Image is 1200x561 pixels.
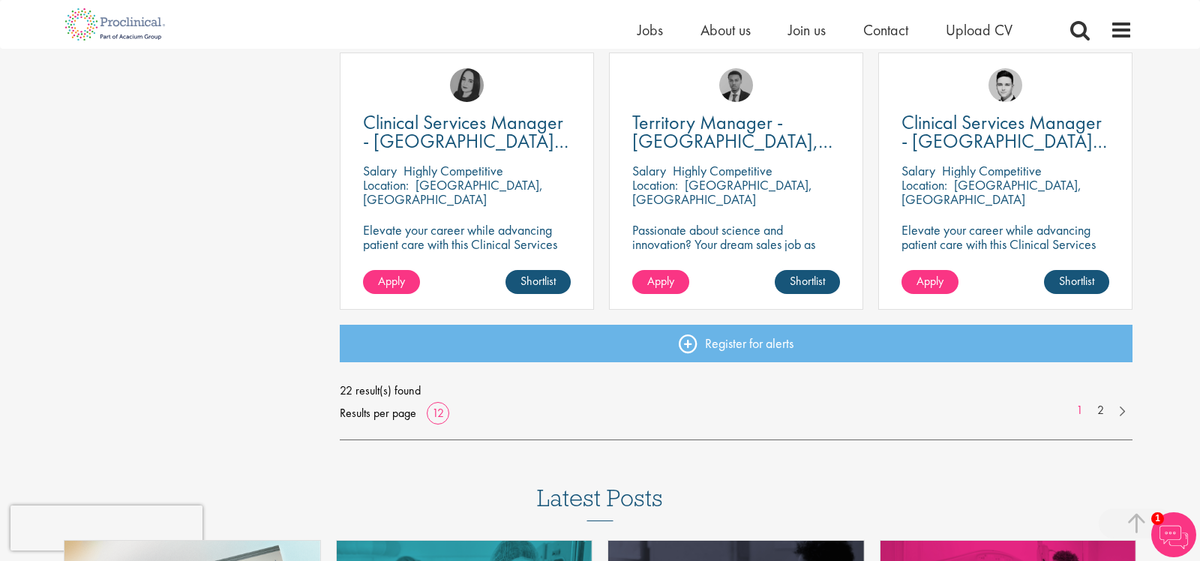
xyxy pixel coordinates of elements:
[1044,270,1109,294] a: Shortlist
[632,176,812,208] p: [GEOGRAPHIC_DATA], [GEOGRAPHIC_DATA]
[632,176,678,193] span: Location:
[632,113,840,151] a: Territory Manager - [GEOGRAPHIC_DATA], [GEOGRAPHIC_DATA]
[1151,512,1196,557] img: Chatbot
[673,162,772,179] p: Highly Competitive
[1069,402,1090,419] a: 1
[637,20,663,40] a: Jobs
[901,109,1107,191] span: Clinical Services Manager - [GEOGRAPHIC_DATA], [GEOGRAPHIC_DATA], [GEOGRAPHIC_DATA]
[916,273,943,289] span: Apply
[450,68,484,102] img: Anna Klemencic
[340,379,1133,402] span: 22 result(s) found
[647,273,674,289] span: Apply
[700,20,751,40] a: About us
[788,20,826,40] a: Join us
[427,405,449,421] a: 12
[719,68,753,102] img: Carl Gbolade
[505,270,571,294] a: Shortlist
[363,176,543,208] p: [GEOGRAPHIC_DATA], [GEOGRAPHIC_DATA]
[378,273,405,289] span: Apply
[632,162,666,179] span: Salary
[363,223,571,280] p: Elevate your career while advancing patient care with this Clinical Services Manager position wit...
[901,113,1109,151] a: Clinical Services Manager - [GEOGRAPHIC_DATA], [GEOGRAPHIC_DATA], [GEOGRAPHIC_DATA]
[863,20,908,40] a: Contact
[632,109,832,172] span: Territory Manager - [GEOGRAPHIC_DATA], [GEOGRAPHIC_DATA]
[1151,512,1164,525] span: 1
[363,162,397,179] span: Salary
[363,109,568,172] span: Clinical Services Manager - [GEOGRAPHIC_DATA], [GEOGRAPHIC_DATA]
[901,270,958,294] a: Apply
[363,176,409,193] span: Location:
[403,162,503,179] p: Highly Competitive
[537,485,663,521] h3: Latest Posts
[340,402,416,424] span: Results per page
[1090,402,1111,419] a: 2
[363,113,571,151] a: Clinical Services Manager - [GEOGRAPHIC_DATA], [GEOGRAPHIC_DATA]
[988,68,1022,102] img: Connor Lynes
[901,223,1109,280] p: Elevate your career while advancing patient care with this Clinical Services Manager position wit...
[632,270,689,294] a: Apply
[363,270,420,294] a: Apply
[942,162,1042,179] p: Highly Competitive
[901,162,935,179] span: Salary
[340,325,1133,362] a: Register for alerts
[632,223,840,265] p: Passionate about science and innovation? Your dream sales job as Territory Manager awaits!
[901,176,1081,208] p: [GEOGRAPHIC_DATA], [GEOGRAPHIC_DATA]
[10,505,202,550] iframe: reCAPTCHA
[901,176,947,193] span: Location:
[775,270,840,294] a: Shortlist
[946,20,1012,40] a: Upload CV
